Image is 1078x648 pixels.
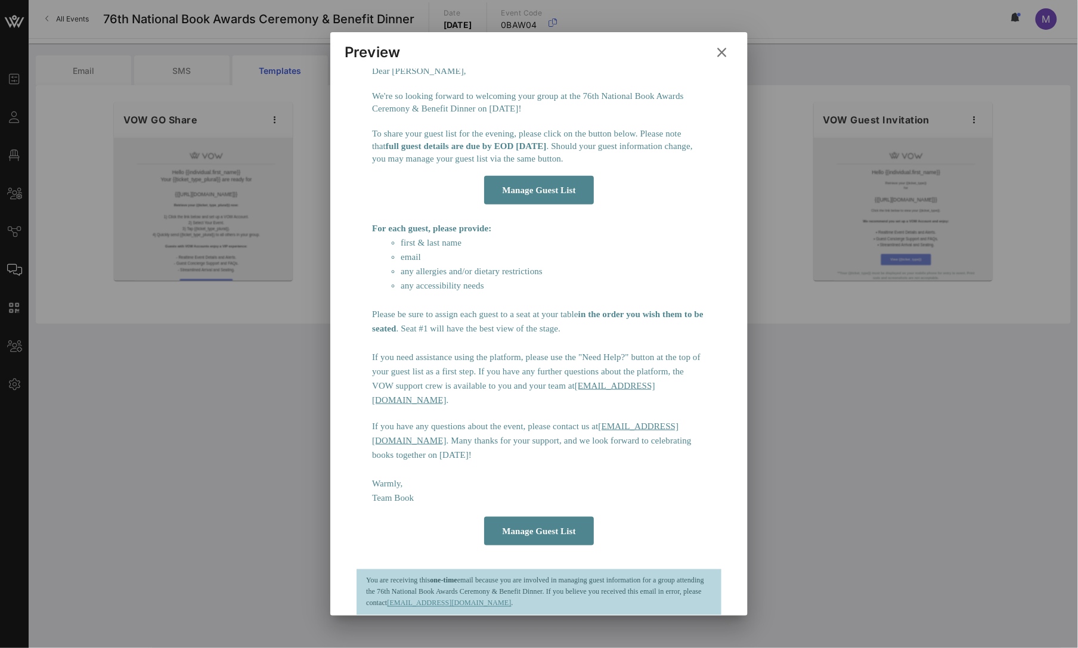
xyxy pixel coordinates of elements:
[372,224,491,233] strong: For each guest, please provide:
[372,491,706,505] p: Team Book
[372,309,704,333] strong: in the order you wish them to be seated
[401,250,706,264] li: email
[387,599,511,607] a: [EMAIL_ADDRESS][DOMAIN_NAME]
[372,307,706,336] p: Please be sure to assign each guest to a seat at your table . Seat #1 will have the best view of ...
[372,476,706,491] p: Warmly,
[401,278,706,293] li: any accessibility needs
[372,350,706,407] p: If you need assistance using the platform, please use the "Need Help?" button at the top of your ...
[401,264,706,278] li: any allergies and/or dietary restrictions
[345,44,401,61] div: Preview
[386,141,547,151] strong: full guest details are due by EOD [DATE]
[372,381,655,405] a: [EMAIL_ADDRESS][DOMAIN_NAME]
[484,176,593,204] a: Manage Guest List
[502,526,575,536] span: Manage Guest List
[484,517,593,545] a: Manage Guest List
[401,235,706,250] li: first & last name
[366,575,712,610] p: You are receiving this email because you are involved in managing guest information for a group a...
[430,576,457,585] strong: one-time
[502,185,575,195] span: Manage Guest List
[372,66,693,163] span: Dear [PERSON_NAME], We're so looking forward to welcoming your group at the 76th National Book Aw...
[372,421,679,445] a: [EMAIL_ADDRESS][DOMAIN_NAME]
[372,419,706,462] p: If you have any questions about the event, please contact us at . Many thanks for your support, a...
